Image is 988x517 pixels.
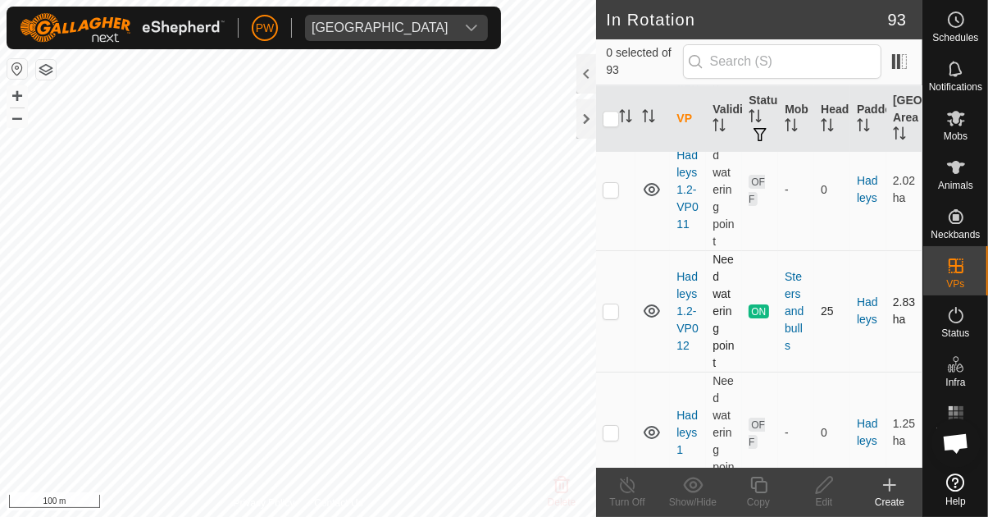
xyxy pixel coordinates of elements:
p-sorticon: Activate to sort [893,129,906,142]
span: OFF [749,418,765,449]
a: Hadleys 1.2-VP012 [676,270,698,352]
td: 0 [814,372,850,493]
span: PW [256,20,275,37]
img: Gallagher Logo [20,13,225,43]
th: [GEOGRAPHIC_DATA] Area [886,85,922,153]
a: Hadleys [857,174,878,204]
a: Contact Us [314,496,362,510]
a: Open chat [931,419,981,468]
p-sorticon: Activate to sort [619,112,632,125]
td: Need watering point [706,250,742,372]
td: 0 [814,129,850,250]
a: Privacy Policy [234,496,295,510]
a: Help [923,467,988,513]
td: 25 [814,250,850,372]
p-sorticon: Activate to sort [749,112,762,125]
span: Animals [938,181,973,190]
th: Validity [706,85,742,153]
div: Create [857,495,922,510]
span: Notifications [929,82,982,92]
a: Hadleys [857,417,878,447]
button: + [7,86,27,106]
th: Paddock [850,85,886,153]
div: Show/Hide [660,495,726,510]
td: Need watering point [706,372,742,493]
p-sorticon: Activate to sort [821,121,834,134]
a: Hadleys [857,295,878,326]
span: 93 [888,7,906,32]
h2: In Rotation [606,10,887,30]
div: Copy [726,495,791,510]
td: 2.02 ha [886,129,922,250]
span: Infra [945,377,965,387]
th: Status [742,85,778,153]
span: Schedules [932,33,978,43]
td: 2.83 ha [886,250,922,372]
div: [GEOGRAPHIC_DATA] [312,21,448,34]
a: Hadleys1 [676,409,698,456]
th: Mob [778,85,814,153]
button: Reset Map [7,59,27,79]
th: Head [814,85,850,153]
p-sorticon: Activate to sort [713,121,726,134]
td: Need watering point [706,129,742,250]
div: dropdown trigger [455,15,488,41]
span: OFF [749,175,765,206]
span: VPs [946,279,964,289]
div: - [785,424,808,442]
span: Heatmap [936,427,976,437]
button: Map Layers [36,60,56,80]
div: Steers and bulls [785,268,808,355]
td: 1.25 ha [886,372,922,493]
a: Hadleys 1.2-VP011 [676,149,698,231]
span: Kawhia Farm [305,15,455,41]
div: - [785,181,808,199]
span: ON [749,304,768,318]
input: Search (S) [683,44,881,79]
span: Mobs [944,131,968,141]
span: Neckbands [931,230,980,240]
span: Status [941,328,969,338]
div: Edit [791,495,857,510]
button: – [7,108,27,127]
p-sorticon: Activate to sort [785,121,798,134]
p-sorticon: Activate to sort [642,112,655,125]
th: VP [670,85,706,153]
span: 0 selected of 93 [606,44,682,79]
p-sorticon: Activate to sort [857,121,870,134]
div: Turn Off [594,495,660,510]
span: Help [945,496,966,506]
